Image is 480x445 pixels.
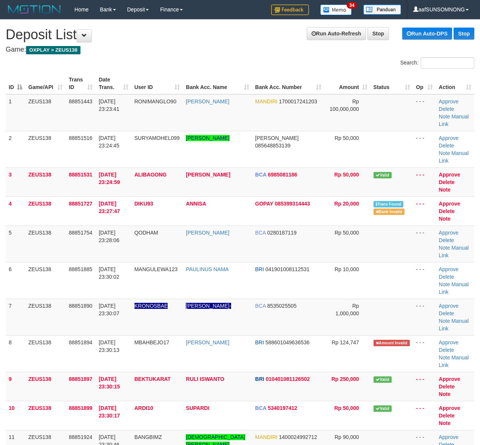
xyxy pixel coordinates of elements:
[439,354,450,361] a: Note
[25,299,66,335] td: ZEUS138
[265,339,310,345] span: Copy 588601049636536 to clipboard
[334,405,359,411] span: Rp 50,000
[439,420,451,426] a: Note
[134,405,153,411] span: ARDI10
[439,230,458,236] a: Approve
[99,135,119,149] span: [DATE] 23:24:45
[439,310,454,316] a: Delete
[255,303,266,309] span: BCA
[6,196,25,226] td: 4
[439,318,450,324] a: Note
[439,274,454,280] a: Delete
[134,98,176,104] span: RONIMANGLO90
[99,339,119,353] span: [DATE] 23:30:13
[25,94,66,131] td: ZEUS138
[367,27,389,40] a: Stop
[6,299,25,335] td: 7
[255,201,273,207] span: GOPAY
[69,135,92,141] span: 88851516
[6,73,25,94] th: ID: activate to sort column descending
[134,303,168,309] span: Nama rekening ada tanda titik/strip, harap diedit
[335,266,359,272] span: Rp 10,000
[421,57,474,69] input: Search:
[6,335,25,372] td: 8
[186,405,209,411] a: SUPARDI
[370,73,413,94] th: Status: activate to sort column ascending
[439,266,458,272] a: Approve
[25,131,66,167] td: ZEUS138
[69,172,92,178] span: 88851531
[25,167,66,196] td: ZEUS138
[275,201,310,207] span: Copy 085399314443 to clipboard
[255,339,264,345] span: BRI
[374,201,404,207] span: Similar transaction found
[402,28,452,40] a: Run Auto-DPS
[255,376,264,382] span: BRI
[334,172,359,178] span: Rp 50,000
[186,201,206,207] a: ANNISA
[334,201,359,207] span: Rp 20,000
[439,245,450,251] a: Note
[134,434,162,440] span: BANGBIMZ
[134,230,158,236] span: QODHAM
[186,376,224,382] a: RULI ISWANTO
[25,196,66,226] td: ZEUS138
[186,230,229,236] a: [PERSON_NAME]
[6,4,63,15] img: MOTION_logo.png
[268,405,297,411] span: Copy 5340197412 to clipboard
[363,5,401,15] img: panduan.png
[69,405,92,411] span: 88851899
[99,201,120,214] span: [DATE] 23:27:47
[439,114,450,120] a: Note
[134,266,178,272] span: MANGULEWA123
[69,434,92,440] span: 88851924
[439,339,458,345] a: Approve
[25,335,66,372] td: ZEUS138
[439,179,455,185] a: Delete
[186,266,228,272] a: PAULINUS NAMA
[374,340,410,346] span: Amount is not matched
[439,281,469,295] a: Manual Link
[439,405,460,411] a: Approve
[255,434,278,440] span: MANDIRI
[436,73,474,94] th: Action: activate to sort column ascending
[413,335,436,372] td: - - -
[255,172,267,178] span: BCA
[413,226,436,262] td: - - -
[439,376,460,382] a: Approve
[268,172,297,178] span: Copy 6985081186 to clipboard
[186,303,231,309] a: [PERSON_NAME]-
[69,201,92,207] span: 88851727
[69,303,92,309] span: 88851890
[134,339,170,345] span: MBAHBEJO17
[439,347,454,353] a: Delete
[439,201,460,207] a: Approve
[439,172,460,178] a: Approve
[413,401,436,430] td: - - -
[332,339,359,345] span: Rp 124,747
[99,303,119,316] span: [DATE] 23:30:07
[255,98,278,104] span: MANDIRI
[279,98,317,104] span: Copy 1700017241203 to clipboard
[186,98,229,104] a: [PERSON_NAME]
[271,5,309,15] img: Feedback.jpg
[324,73,370,94] th: Amount: activate to sort column ascending
[6,27,474,42] h1: Deposit List
[66,73,96,94] th: Trans ID: activate to sort column ascending
[374,405,392,412] span: Valid transaction
[99,172,120,185] span: [DATE] 23:24:59
[69,230,92,236] span: 88851754
[413,94,436,131] td: - - -
[255,230,266,236] span: BCA
[6,262,25,299] td: 6
[439,98,458,104] a: Approve
[183,73,252,94] th: Bank Acc. Name: activate to sort column ascending
[439,187,451,193] a: Note
[69,266,92,272] span: 88851885
[6,94,25,131] td: 1
[439,114,469,127] a: Manual Link
[307,27,366,40] a: Run Auto-Refresh
[6,167,25,196] td: 3
[413,299,436,335] td: - - -
[255,143,290,149] span: Copy 085648853139 to clipboard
